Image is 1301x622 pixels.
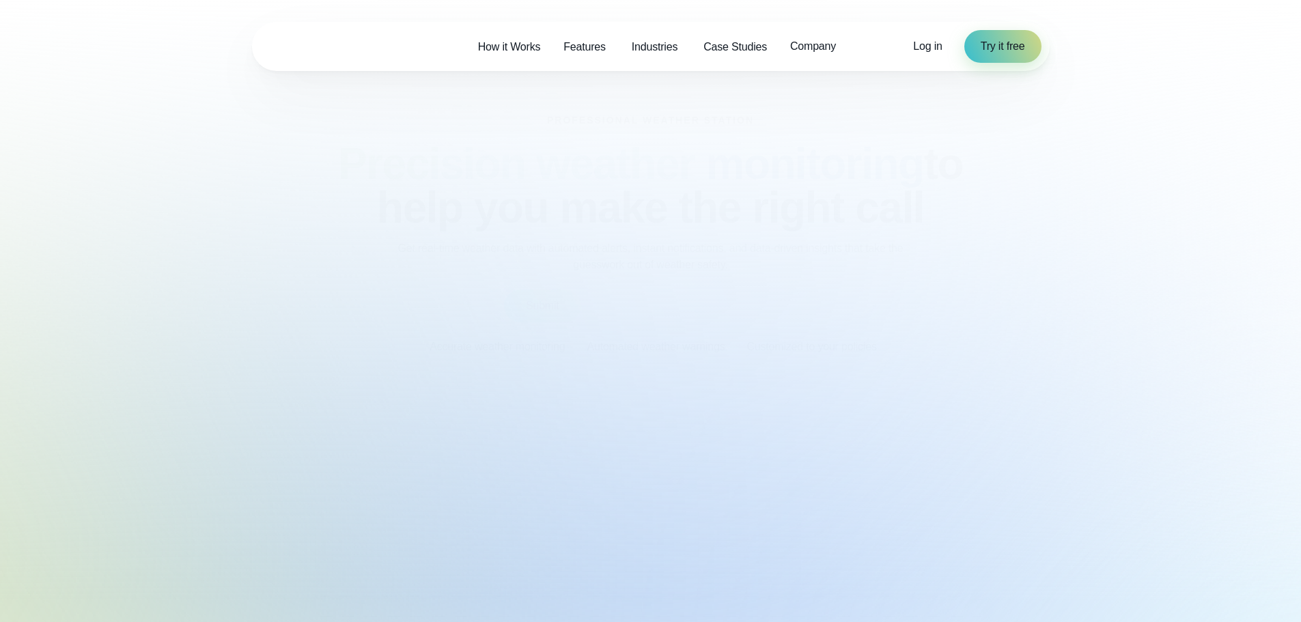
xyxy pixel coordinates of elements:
span: Log in [913,40,942,52]
a: Log in [913,38,942,55]
span: Industries [632,39,677,55]
span: Company [790,38,836,55]
span: Features [563,39,606,55]
a: Try it free [964,30,1041,63]
span: Case Studies [703,39,767,55]
a: How it Works [466,33,552,61]
span: Try it free [981,38,1025,55]
span: How it Works [478,39,541,55]
a: Case Studies [692,33,779,61]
